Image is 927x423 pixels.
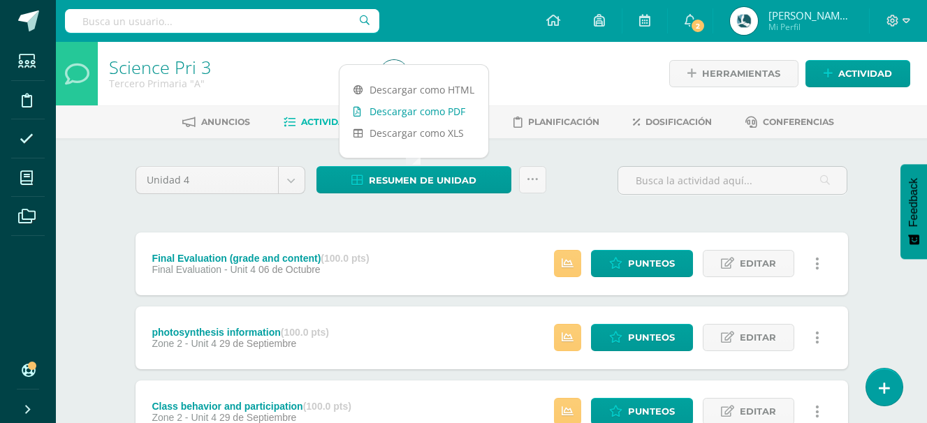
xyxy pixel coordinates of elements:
span: 29 de Septiembre [219,338,297,349]
a: Anuncios [182,111,250,133]
span: 06 de Octubre [258,264,321,275]
a: Planificación [513,111,599,133]
span: 2 [690,18,706,34]
div: Final Evaluation (grade and content) [152,253,369,264]
span: Actividad [838,61,892,87]
span: Resumen de unidad [369,168,476,193]
span: Mi Perfil [768,21,852,33]
a: Dosificación [633,111,712,133]
strong: (100.0 pts) [281,327,329,338]
span: 29 de Septiembre [219,412,297,423]
span: Anuncios [201,117,250,127]
div: Class behavior and participation [152,401,351,412]
span: Planificación [528,117,599,127]
a: Conferencias [745,111,834,133]
span: Final Evaluation - Unit 4 [152,264,256,275]
a: Descargar como HTML [340,79,488,101]
a: Punteos [591,250,693,277]
span: Unidad 4 [147,167,268,193]
img: 0db7ad12a37ea8aabdf6c45f28ac505c.png [380,60,408,88]
div: photosynthesis information [152,327,329,338]
span: Editar [740,325,776,350]
span: [PERSON_NAME] [PERSON_NAME] [768,8,852,22]
input: Busca la actividad aquí... [618,167,847,194]
div: Tercero Primaria 'A' [109,77,363,90]
a: Descargar como XLS [340,122,488,144]
strong: (100.0 pts) [303,401,351,412]
span: Zone 2 - Unit 4 [152,412,217,423]
span: Editar [740,251,776,276]
a: Actividades [284,111,363,133]
h1: Science Pri 3 [109,57,363,77]
a: Unidad 4 [136,167,305,193]
img: 0db7ad12a37ea8aabdf6c45f28ac505c.png [730,7,758,35]
span: Punteos [628,325,675,350]
a: Herramientas [669,60,798,87]
a: Descargar como PDF [340,101,488,122]
span: Punteos [628,251,675,276]
span: Conferencias [763,117,834,127]
span: Zone 2 - Unit 4 [152,338,217,349]
span: Feedback [907,178,920,227]
a: Punteos [591,324,693,351]
span: Herramientas [702,61,780,87]
input: Busca un usuario... [65,9,379,33]
a: Science Pri 3 [109,55,211,79]
span: Dosificación [645,117,712,127]
strong: (100.0 pts) [321,253,369,264]
a: Actividad [805,60,910,87]
span: Actividades [301,117,363,127]
a: Resumen de unidad [316,166,511,193]
button: Feedback - Mostrar encuesta [900,164,927,259]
